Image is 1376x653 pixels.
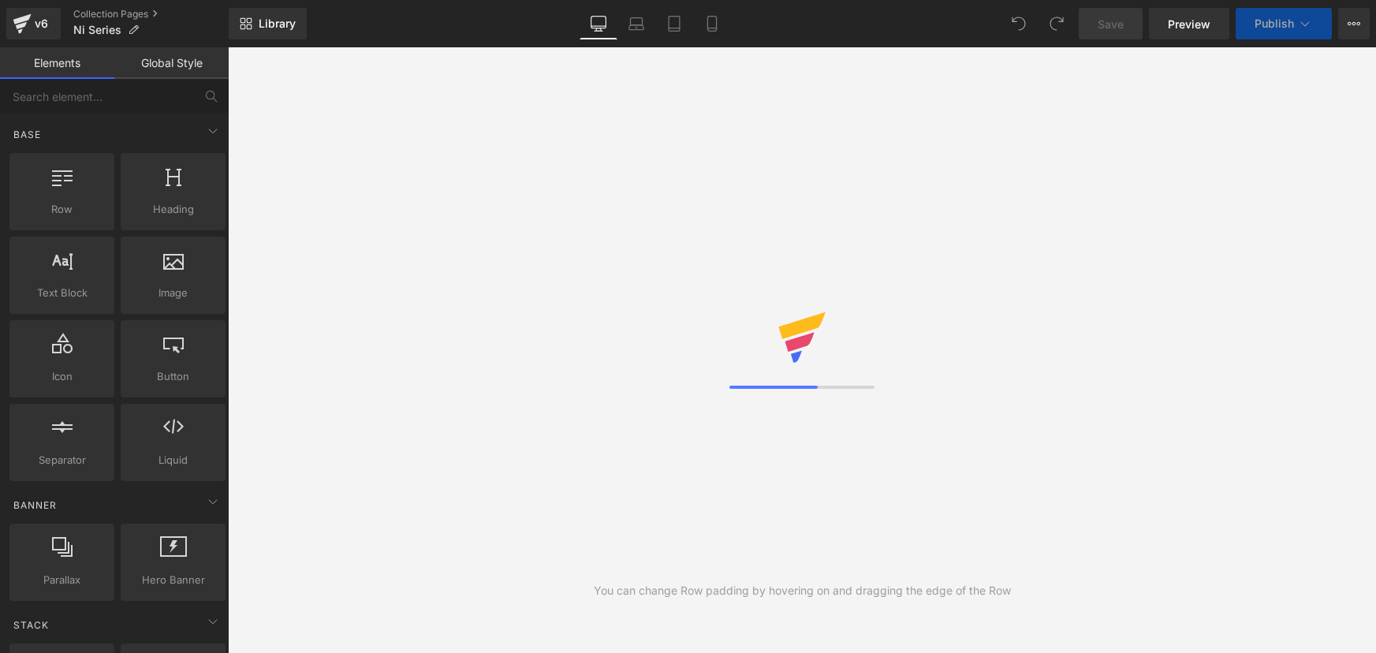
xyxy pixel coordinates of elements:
span: Row [14,201,110,218]
span: Publish [1255,17,1294,30]
span: Button [125,368,221,385]
span: Parallax [14,572,110,588]
span: Hero Banner [125,572,221,588]
button: Redo [1041,8,1072,39]
a: Collection Pages [73,8,229,21]
a: New Library [229,8,307,39]
span: Preview [1168,16,1210,32]
a: Laptop [617,8,655,39]
a: Preview [1149,8,1229,39]
span: Base [12,127,43,142]
a: Desktop [580,8,617,39]
button: More [1338,8,1370,39]
span: Liquid [125,452,221,468]
span: Separator [14,452,110,468]
button: Publish [1236,8,1332,39]
div: You can change Row padding by hovering on and dragging the edge of the Row [594,582,1011,599]
a: Mobile [693,8,731,39]
span: Stack [12,618,50,632]
button: Undo [1003,8,1035,39]
div: v6 [32,13,51,34]
a: Global Style [114,47,229,79]
span: Heading [125,201,221,218]
a: v6 [6,8,61,39]
span: Ni Series [73,24,121,36]
span: Save [1098,16,1124,32]
span: Text Block [14,285,110,301]
a: Tablet [655,8,693,39]
span: Icon [14,368,110,385]
span: Library [259,17,296,31]
span: Banner [12,498,58,513]
span: Image [125,285,221,301]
